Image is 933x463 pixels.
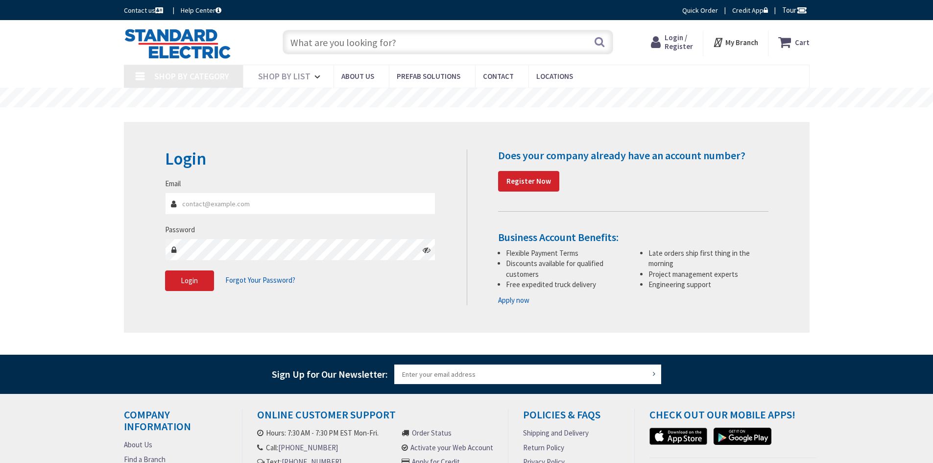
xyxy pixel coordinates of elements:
[412,428,452,438] a: Order Status
[778,33,810,51] a: Cart
[124,5,165,15] a: Contact us
[536,72,573,81] span: Locations
[713,33,758,51] div: My Branch
[258,71,311,82] span: Shop By List
[312,93,643,104] rs-layer: [MEDICAL_DATA]: Our Commitment to Our Employees and Customers
[341,72,374,81] span: About Us
[498,171,559,192] a: Register Now
[410,442,493,453] a: Activate your Web Account
[397,72,460,81] span: Prefab Solutions
[181,5,221,15] a: Help Center
[648,279,768,290] li: Engineering support
[523,409,619,428] h4: Policies & FAQs
[649,409,817,428] h4: Check out Our Mobile Apps!
[498,149,768,161] h4: Does your company already have an account number?
[225,271,295,290] a: Forgot Your Password?
[165,178,181,189] label: Email
[498,295,529,305] a: Apply now
[506,176,551,186] strong: Register Now
[181,276,198,285] span: Login
[165,193,436,215] input: Email
[283,30,613,54] input: What are you looking for?
[665,33,693,51] span: Login / Register
[682,5,718,15] a: Quick Order
[278,442,338,453] a: [PHONE_NUMBER]
[483,72,514,81] span: Contact
[523,428,589,438] a: Shipping and Delivery
[423,246,431,254] i: Click here to show/hide password
[165,149,436,169] h2: Login
[225,275,295,285] span: Forgot Your Password?
[732,5,768,15] a: Credit App
[257,409,493,428] h4: Online Customer Support
[257,442,393,453] li: Call:
[725,38,758,47] strong: My Branch
[506,248,626,258] li: Flexible Payment Terms
[165,270,214,291] button: Login
[782,5,807,15] span: Tour
[124,439,152,450] a: About Us
[257,428,393,438] li: Hours: 7:30 AM - 7:30 PM EST Mon-Fri.
[394,365,662,384] input: Enter your email address
[651,33,693,51] a: Login / Register
[795,33,810,51] strong: Cart
[648,269,768,279] li: Project management experts
[523,442,564,453] a: Return Policy
[506,258,626,279] li: Discounts available for qualified customers
[498,231,768,243] h4: Business Account Benefits:
[124,409,227,439] h4: Company Information
[506,279,626,290] li: Free expedited truck delivery
[648,248,768,269] li: Late orders ship first thing in the morning
[154,71,229,82] span: Shop By Category
[272,368,388,380] span: Sign Up for Our Newsletter:
[165,224,195,235] label: Password
[124,28,231,59] img: Standard Electric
